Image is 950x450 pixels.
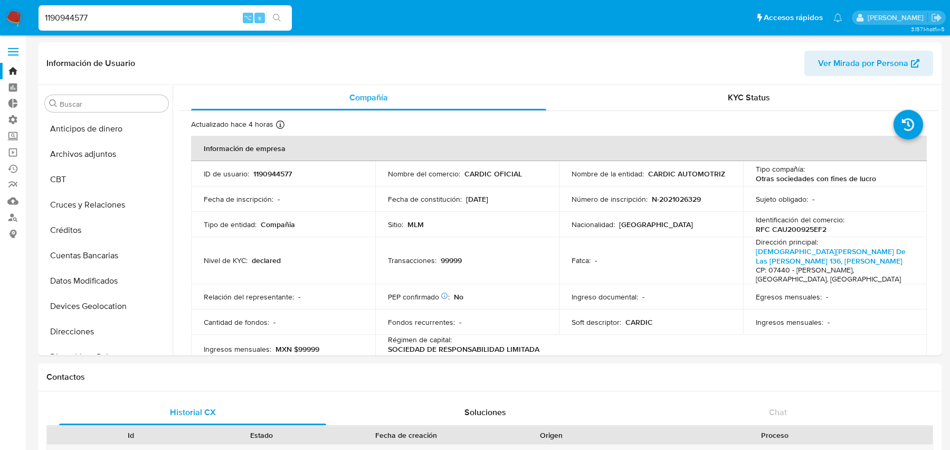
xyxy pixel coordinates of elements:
button: Cruces y Relaciones [41,192,173,218]
span: ⌥ [244,13,252,23]
p: Cantidad de fondos : [204,317,269,327]
input: Buscar usuario o caso... [39,11,292,25]
p: [DATE] [466,194,488,204]
p: - [298,292,300,302]
div: Id [73,430,188,440]
p: Relación del representante : [204,292,294,302]
div: Proceso [624,430,925,440]
span: Accesos rápidos [764,12,823,23]
p: Actualizado hace 4 horas [191,119,273,129]
p: Régimen de capital : [388,335,452,344]
p: Ingreso documental : [572,292,638,302]
div: Estado [203,430,319,440]
p: - [459,317,461,327]
p: 1190944577 [253,169,292,179]
p: Nivel de KYC : [204,256,248,265]
h1: Información de Usuario [46,58,135,69]
p: Sujeto obligado : [756,194,808,204]
p: Fatca : [572,256,591,265]
p: CARDIC OFICIAL [464,169,522,179]
th: Información de empresa [191,136,927,161]
button: Archivos adjuntos [41,142,173,167]
p: Compañia [261,220,295,229]
button: Ver Mirada por Persona [804,51,933,76]
button: search-icon [266,11,288,25]
p: Número de inscripción : [572,194,648,204]
p: - [273,317,275,327]
p: - [278,194,280,204]
p: SOCIEDAD DE RESPONSABILIDAD LIMITADA DE CAPITAL VARIABLE [388,344,543,363]
p: - [595,256,597,265]
button: Devices Geolocation [41,294,173,319]
span: s [258,13,261,23]
p: ID de usuario : [204,169,249,179]
button: Direcciones [41,319,173,344]
p: Transacciones : [388,256,436,265]
button: Cuentas Bancarias [41,243,173,268]
button: Buscar [49,99,58,108]
p: declared [252,256,281,265]
p: Ingresos mensuales : [756,317,823,327]
button: Dispositivos Point [41,344,173,370]
a: [DEMOGRAPHIC_DATA][PERSON_NAME] De Las [PERSON_NAME] 136, [PERSON_NAME] [756,246,906,266]
p: PEP confirmado : [388,292,450,302]
p: RFC CAU200925EF2 [756,224,826,234]
button: CBT [41,167,173,192]
h4: CP: 07440 - [PERSON_NAME], [GEOGRAPHIC_DATA], [GEOGRAPHIC_DATA] [756,266,910,284]
p: MLM [407,220,424,229]
span: KYC Status [728,91,770,104]
p: Nombre del comercio : [388,169,460,179]
p: Nacionalidad : [572,220,615,229]
span: Chat [769,406,787,418]
p: Tipo compañía : [756,164,805,174]
p: juan.calo@mercadolibre.com [868,13,927,23]
p: Sitio : [388,220,403,229]
p: [GEOGRAPHIC_DATA] [619,220,693,229]
p: - [812,194,814,204]
p: Ingresos mensuales : [204,344,271,354]
button: Créditos [41,218,173,243]
a: Salir [931,12,942,23]
p: N-2021026329 [652,194,701,204]
span: Historial CX [170,406,216,418]
p: CARDIC [625,317,653,327]
button: Datos Modificados [41,268,173,294]
div: Origen [493,430,609,440]
p: Identificación del comercio : [756,215,844,224]
p: - [828,317,830,327]
p: Soft descriptor : [572,317,621,327]
span: Compañía [349,91,388,104]
p: MXN $99999 [275,344,319,354]
p: Fondos recurrentes : [388,317,455,327]
p: CARDIC AUTOMOTRIZ [648,169,725,179]
p: Tipo de entidad : [204,220,256,229]
p: 99999 [441,256,462,265]
input: Buscar [60,99,164,109]
p: - [826,292,828,302]
p: Nombre de la entidad : [572,169,644,179]
a: Notificaciones [833,13,842,22]
span: Soluciones [464,406,506,418]
p: Egresos mensuales : [756,292,822,302]
p: No [454,292,463,302]
p: Dirección principal : [756,237,818,247]
div: Fecha de creación [334,430,479,440]
button: Anticipos de dinero [41,116,173,142]
p: Fecha de constitución : [388,194,462,204]
span: Ver Mirada por Persona [818,51,908,76]
p: - [642,292,644,302]
p: Fecha de inscripción : [204,194,273,204]
h1: Contactos [46,372,933,382]
p: Otras sociedades con fines de lucro [756,174,876,183]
